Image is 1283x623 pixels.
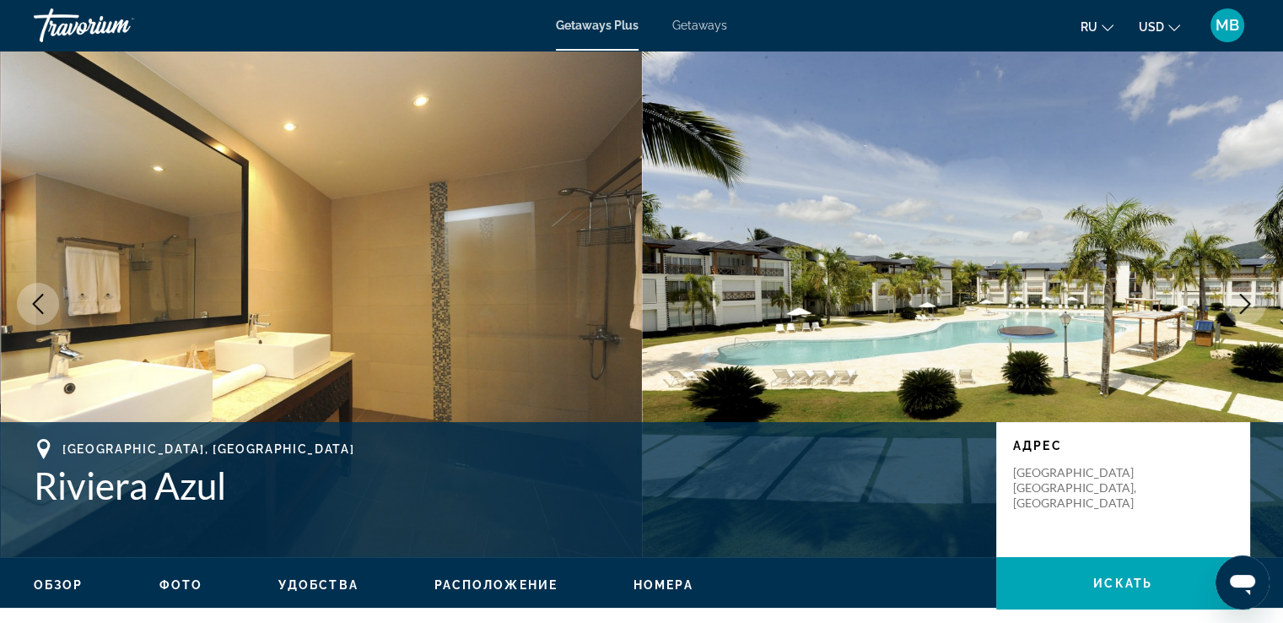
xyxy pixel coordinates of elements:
[1139,20,1164,34] span: USD
[1081,14,1113,39] button: Change language
[278,578,358,592] span: Удобства
[278,577,358,593] button: Удобства
[34,578,84,592] span: Обзор
[34,577,84,593] button: Обзор
[1205,8,1249,43] button: User Menu
[1013,465,1148,511] p: [GEOGRAPHIC_DATA] [GEOGRAPHIC_DATA], [GEOGRAPHIC_DATA]
[1216,17,1239,34] span: MB
[434,578,558,592] span: Расположение
[1013,439,1232,452] p: Адрес
[17,283,59,325] button: Previous image
[434,577,558,593] button: Расположение
[556,19,639,32] a: Getaways Plus
[633,577,693,593] button: Номера
[1224,283,1266,325] button: Next image
[34,3,202,47] a: Travorium
[996,557,1249,609] button: искать
[633,578,693,592] span: Номера
[1139,14,1180,39] button: Change currency
[159,577,202,593] button: Фото
[1216,555,1270,609] iframe: Кнопка запуска окна обмена сообщениями
[62,442,354,456] span: [GEOGRAPHIC_DATA], [GEOGRAPHIC_DATA]
[672,19,727,32] a: Getaways
[34,463,979,507] h1: Riviera Azul
[1081,20,1097,34] span: ru
[159,578,202,592] span: Фото
[1093,577,1152,590] span: искать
